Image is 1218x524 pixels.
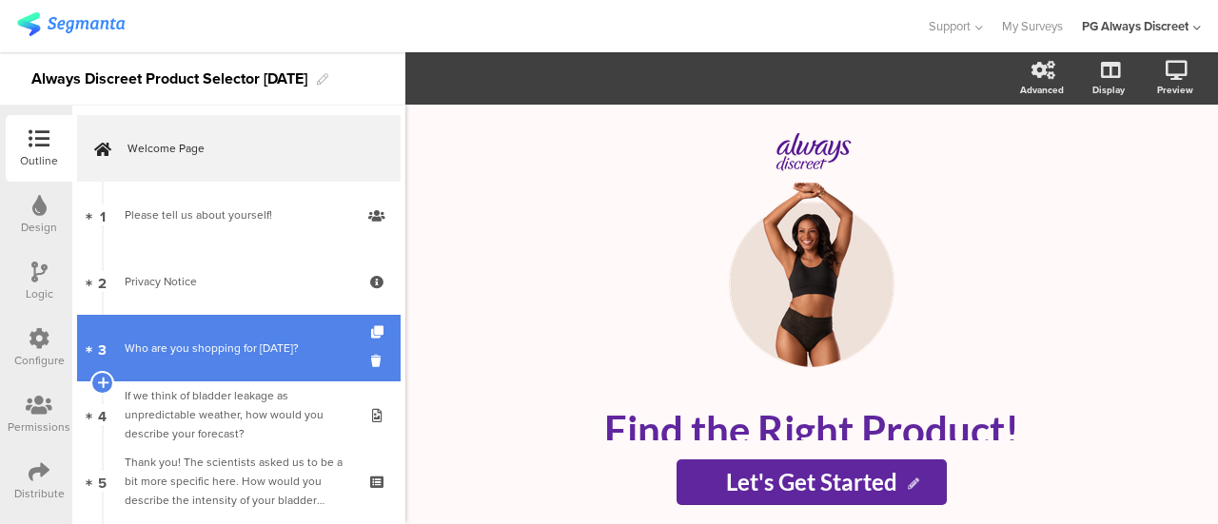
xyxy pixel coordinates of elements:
[1082,17,1189,35] div: PG Always Discreet
[125,453,352,510] div: Thank you! The scientists asked us to be a bit more specific here. How would you describe the int...
[21,219,57,236] div: Design
[20,152,58,169] div: Outline
[77,248,401,315] a: 2 Privacy Notice
[77,115,401,182] a: Welcome Page
[26,285,53,302] div: Logic
[125,386,352,443] div: If we think of bladder leakage as unpredictable weather, how would you describe your forecast?
[125,339,352,358] div: Who are you shopping for today?
[125,272,352,291] div: Privacy Notice
[14,485,65,502] div: Distribute
[77,182,401,248] a: 1 Please tell us about yourself!
[100,204,106,225] span: 1
[98,404,107,425] span: 4
[929,17,971,35] span: Support
[77,448,401,514] a: 5 Thank you! The scientists asked us to be a bit more specific here. How would you describe the i...
[125,205,352,224] div: Please tell us about yourself!
[128,139,371,158] span: Welcome Page
[677,459,946,505] input: Start
[371,352,387,370] i: Delete
[1092,83,1125,97] div: Display
[8,418,70,436] div: Permissions
[1157,83,1193,97] div: Preview
[31,64,307,94] div: Always Discreet Product Selector [DATE]
[17,12,125,36] img: segmanta logo
[98,471,107,492] span: 5
[1020,83,1064,97] div: Advanced
[77,381,401,448] a: 4 If we think of bladder leakage as unpredictable weather, how would you describe your forecast?
[98,271,107,292] span: 2
[371,326,387,339] i: Duplicate
[77,315,401,381] a: 3 Who are you shopping for [DATE]?
[98,338,107,359] span: 3
[14,352,65,369] div: Configure
[460,406,1164,454] p: Find the Right Product!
